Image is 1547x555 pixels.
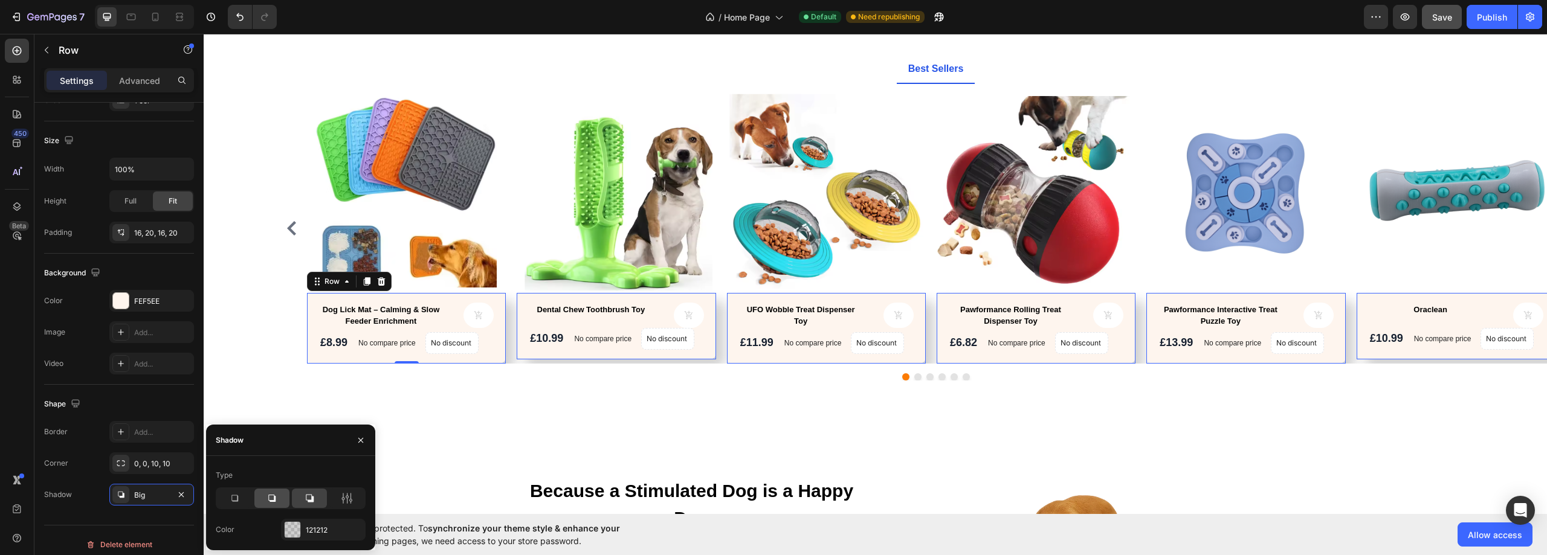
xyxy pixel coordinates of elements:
p: No discount [443,300,485,310]
span: Fit [169,196,177,207]
div: Type [216,470,233,481]
p: No discount [653,304,695,315]
a: Oraclean [1153,60,1352,258]
a: Dental Chew Toothbrush Toy [313,60,512,258]
h3: Because a Stimulated Dog is a Happy Dog [309,442,667,499]
div: Color [216,524,234,535]
iframe: Design area [204,34,1547,514]
button: Dot [735,339,742,347]
span: Your page is password protected. To when designing pages, we need access to your store password. [281,522,667,547]
div: Video [44,358,63,369]
span: Need republishing [858,11,920,22]
span: Home Page [724,11,770,24]
h2: Dental Chew Toothbrush Toy [325,269,449,283]
div: Background [44,265,103,281]
p: Row [59,43,161,57]
div: 16, 20, 16, 20 [134,228,191,239]
div: Height [44,196,66,207]
div: FEF5EE [134,296,191,307]
div: Corner [44,458,68,469]
p: No discount [1282,300,1325,310]
p: No compare price [784,306,842,313]
div: £10.99 [325,295,361,314]
div: Color [44,295,63,306]
div: 0, 0, 10, 10 [134,458,191,469]
div: 450 [11,129,29,138]
span: Allow access [1468,528,1522,541]
button: Dot [711,339,718,347]
div: £11.99 [535,300,571,318]
h2: Pawformance Interactive Treat Puzzle Toy [955,269,1079,295]
button: Dot [759,339,766,347]
div: £10.99 [1165,295,1201,314]
input: Auto [110,158,193,180]
span: Save [1432,12,1452,22]
h2: UFO Wobble Treat Dispenser Toy [535,269,659,295]
div: Add... [134,359,191,370]
p: Advanced [119,74,160,87]
p: No discount [857,304,899,315]
p: 7 [79,10,85,24]
p: No compare price [1210,301,1268,309]
button: Delete element [44,535,194,554]
button: Dot [699,339,706,347]
button: 7 [5,5,90,29]
a: UFO Wobble Treat Dispenser Toy [523,60,722,258]
span: synchronize your theme style & enhance your experience [281,523,620,546]
p: No discount [227,304,270,315]
div: Size [44,133,76,149]
button: Save [1422,5,1462,29]
div: £6.82 [745,300,775,318]
p: No compare price [370,301,428,309]
div: Width [44,164,64,175]
div: Image [44,327,65,338]
div: Delete element [86,537,152,552]
h2: Pawformance Rolling Treat Dispenser Toy [745,269,869,295]
button: Allow access [1458,522,1532,547]
div: Shadow [216,435,244,446]
div: Shadow [44,489,72,500]
div: Shape [44,396,83,412]
div: Padding [44,227,72,238]
div: Add... [134,327,191,338]
div: £13.99 [955,300,990,318]
div: 121212 [306,525,363,536]
div: Add... [134,427,191,438]
p: Settings [60,74,94,87]
a: Pawformance Interactive Treat Puzzle Toy [943,60,1142,258]
button: Dot [747,339,754,347]
button: Publish [1467,5,1517,29]
div: Undo/Redo [228,5,277,29]
p: No discount [1073,304,1115,315]
a: Pawformance Rolling Treat Dispenser Toy [733,60,932,258]
div: Big [134,490,169,501]
div: Publish [1477,11,1507,24]
span: Default [811,11,836,22]
p: No compare price [581,306,638,313]
button: Dot [723,339,730,347]
p: No compare price [1000,306,1058,313]
span: / [719,11,722,24]
div: Row [118,242,138,253]
h2: Oraclean [1165,269,1289,283]
span: Full [124,196,137,207]
div: Beta [9,221,29,231]
div: Border [44,426,68,437]
div: Open Intercom Messenger [1506,496,1535,525]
